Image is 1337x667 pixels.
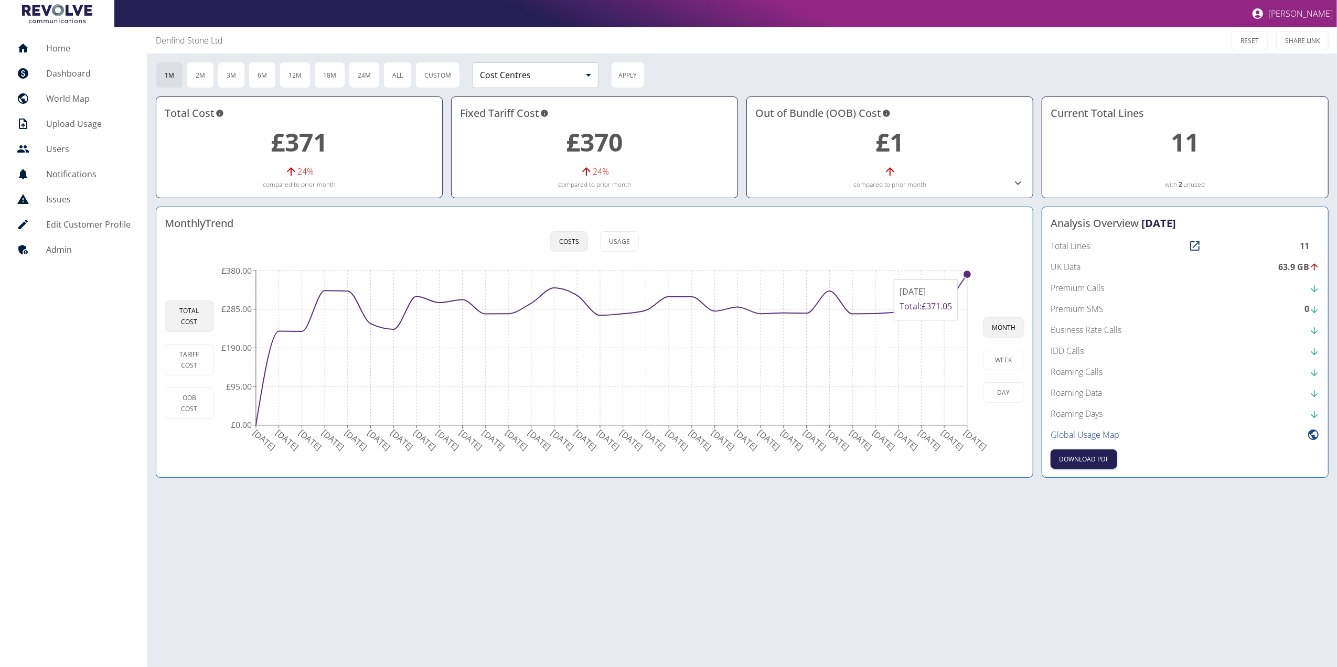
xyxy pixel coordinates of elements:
div: 11 [1300,240,1320,252]
a: Business Rate Calls [1051,324,1320,336]
h5: World Map [46,92,131,105]
a: £370 [566,125,623,159]
svg: This is the total charges incurred over 1 months [216,105,224,121]
a: Issues [8,187,139,212]
button: [PERSON_NAME] [1247,3,1337,24]
tspan: [DATE] [870,427,897,453]
h4: Out of Bundle (OOB) Cost [755,105,1024,121]
a: 11 [1171,125,1200,159]
a: Notifications [8,162,139,187]
tspan: [DATE] [824,427,851,453]
a: Denfind Stone Ltd [156,34,223,47]
a: Upload Usage [8,111,139,136]
tspan: [DATE] [732,427,760,453]
p: compared to prior month [165,180,434,189]
a: 2 [1179,180,1182,189]
div: 63.9 GB [1278,261,1320,273]
tspan: [DATE] [801,427,828,453]
a: Home [8,36,139,61]
h5: Dashboard [46,67,131,80]
p: UK Data [1051,261,1081,273]
button: 3M [218,62,245,88]
a: Global Usage Map [1051,428,1320,441]
button: Custom [415,62,460,88]
button: 18M [314,62,345,88]
tspan: [DATE] [411,427,438,453]
a: Users [8,136,139,162]
tspan: £95.00 [226,381,252,392]
a: Roaming Calls [1051,365,1320,378]
button: 2M [187,62,214,88]
svg: This is your recurring contracted cost [540,105,549,121]
span: [DATE] [1141,216,1176,230]
p: IDD Calls [1051,345,1084,357]
tspan: [DATE] [916,427,943,453]
h4: Analysis Overview [1051,216,1320,231]
button: OOB Cost [165,388,214,419]
a: Roaming Days [1051,407,1320,420]
h4: Fixed Tariff Cost [460,105,729,121]
p: Premium SMS [1051,303,1104,315]
tspan: £190.00 [221,342,252,353]
tspan: [DATE] [664,427,691,453]
button: SHARE LINK [1276,31,1329,50]
button: All [383,62,412,88]
p: Roaming Data [1051,386,1102,399]
tspan: [DATE] [250,427,277,453]
p: 24 % [297,165,314,178]
button: RESET [1232,31,1268,50]
button: Download PDF [1051,449,1117,469]
tspan: [DATE] [319,427,347,453]
p: compared to prior month [460,180,729,189]
tspan: [DATE] [457,427,484,453]
tspan: [DATE] [480,427,507,453]
h4: Total Cost [165,105,434,121]
img: Logo [22,4,92,23]
h4: Current Total Lines [1051,105,1320,121]
tspan: [DATE] [434,427,461,453]
h5: Users [46,143,131,155]
tspan: £0.00 [231,419,252,431]
tspan: [DATE] [893,427,920,453]
tspan: [DATE] [962,427,989,453]
button: Tariff Cost [165,344,214,375]
tspan: [DATE] [273,427,301,453]
tspan: £285.00 [221,303,252,315]
p: Roaming Calls [1051,365,1103,378]
a: £1 [876,125,904,159]
tspan: [DATE] [755,427,783,453]
tspan: £380.00 [221,265,252,276]
p: with unused [1051,180,1320,189]
a: Roaming Data [1051,386,1320,399]
a: Admin [8,237,139,262]
button: 24M [349,62,380,88]
p: Global Usage Map [1051,428,1119,441]
p: [PERSON_NAME] [1268,8,1333,19]
a: Premium Calls [1051,282,1320,294]
h5: Home [46,42,131,55]
a: Total Lines11 [1051,240,1320,252]
button: 6M [249,62,276,88]
button: 1M [156,62,183,88]
tspan: [DATE] [778,427,806,453]
a: Dashboard [8,61,139,86]
tspan: [DATE] [503,427,530,453]
tspan: [DATE] [709,427,736,453]
tspan: [DATE] [595,427,622,453]
p: Total Lines [1051,240,1090,252]
a: Edit Customer Profile [8,212,139,237]
tspan: [DATE] [526,427,553,453]
tspan: [DATE] [296,427,324,453]
tspan: [DATE] [939,427,966,453]
button: Apply [611,62,645,88]
tspan: [DATE] [617,427,645,453]
svg: Costs outside of your fixed tariff [882,105,891,121]
button: Total Cost [165,300,214,332]
h5: Admin [46,243,131,256]
h5: Issues [46,193,131,206]
h4: Monthly Trend [165,216,233,231]
p: Roaming Days [1051,407,1103,420]
h5: Upload Usage [46,117,131,130]
tspan: [DATE] [572,427,599,453]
